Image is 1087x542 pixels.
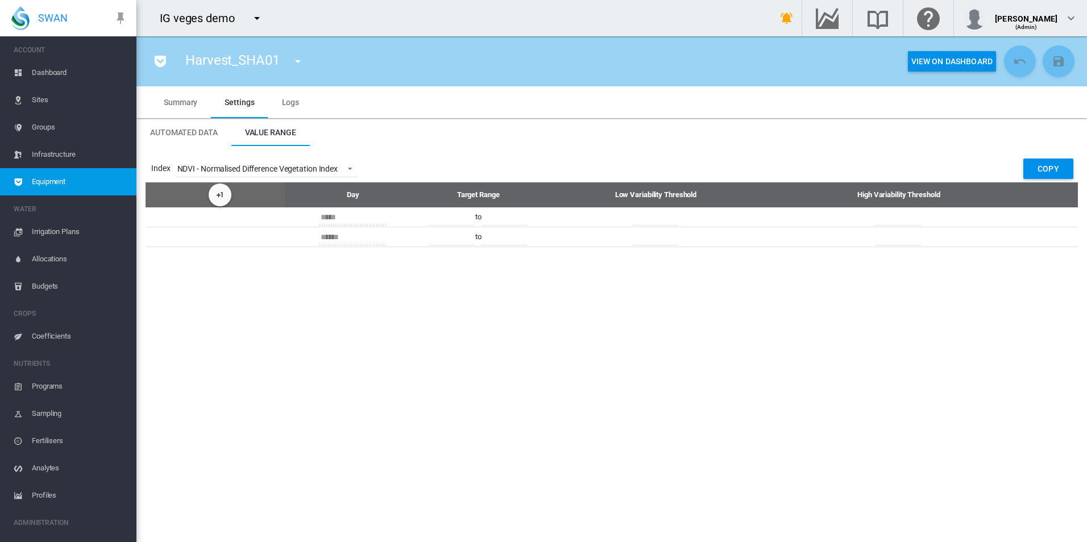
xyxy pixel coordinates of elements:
[225,98,254,107] span: Settings
[213,188,227,202] md-icon: Add New Value Range
[915,11,942,25] md-icon: Click here for help
[38,11,68,25] span: SWAN
[1023,159,1073,179] button: Copy these values to other health areas
[14,200,127,218] span: WATER
[287,50,309,73] button: icon-menu-down
[535,182,777,207] th: Low Variability Threshold
[475,212,482,222] div: to
[291,55,305,68] md-icon: icon-menu-down
[32,400,127,427] span: Sampling
[908,51,996,72] button: View On Dashboard
[32,59,127,86] span: Dashboard
[14,355,127,373] span: NUTRIENTS
[177,164,338,173] div: NDVI - Normalised Difference Vegetation Index
[814,11,841,25] md-icon: Go to the Data Hub
[32,218,127,245] span: Irrigation Plans
[780,11,794,25] md-icon: icon-bell-ring
[32,114,127,141] span: Groups
[995,9,1057,20] div: [PERSON_NAME]
[32,168,127,195] span: Equipment
[32,482,127,509] span: Profiles
[32,323,127,350] span: Coefficients
[1013,55,1027,68] md-icon: icon-undo
[150,128,218,137] span: Automated Data
[149,50,172,73] button: icon-pocket
[1015,24,1038,30] span: (Admin)
[775,7,798,30] button: icon-bell-ring
[475,232,482,242] div: to
[282,98,300,107] span: Logs
[32,245,127,273] span: Allocations
[153,55,167,68] md-icon: icon-pocket
[185,52,280,68] span: Harvest_SHA01
[14,305,127,323] span: CROPS
[250,11,264,25] md-icon: icon-menu-down
[864,11,891,25] md-icon: Search the knowledge base
[421,182,535,207] th: Target Range
[32,373,127,400] span: Programs
[1052,55,1065,68] md-icon: icon-content-save
[32,273,127,300] span: Budgets
[32,455,127,482] span: Analytes
[160,10,245,26] div: IG veges demo
[151,163,171,174] md-label: Index
[963,7,986,30] img: profile.jpg
[32,427,127,455] span: Fertilisers
[164,98,197,107] span: Summary
[777,182,1021,207] th: High Variability Threshold
[285,182,421,207] th: Day
[245,128,296,137] span: Value Range
[114,11,127,25] md-icon: icon-pin
[246,7,268,30] button: icon-menu-down
[32,141,127,168] span: Infrastructure
[209,184,231,206] button: Add New Value Range
[1064,11,1078,25] md-icon: icon-chevron-down
[14,41,127,59] span: ACCOUNT
[1043,45,1074,77] button: Save Changes
[11,6,30,30] img: SWAN-Landscape-Logo-Colour-drop.png
[32,86,127,114] span: Sites
[14,514,127,532] span: ADMINISTRATION
[1004,45,1036,77] button: Cancel Changes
